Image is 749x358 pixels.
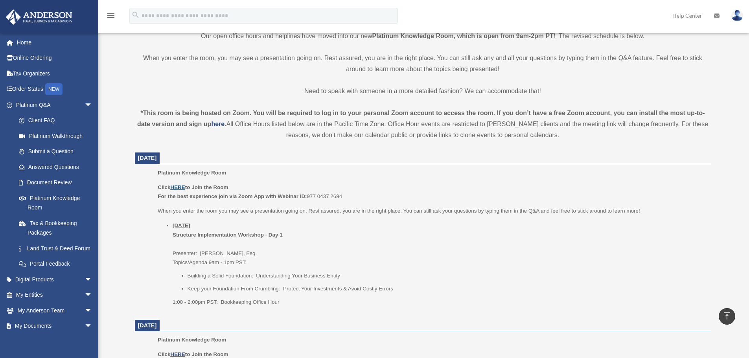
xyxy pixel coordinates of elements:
[6,287,104,303] a: My Entitiesarrow_drop_down
[170,351,185,357] a: HERE
[11,144,104,160] a: Submit a Question
[225,121,226,127] strong: .
[188,271,705,281] li: Building a Solid Foundation: Understanding Your Business Entity
[170,184,185,190] a: HERE
[131,11,140,19] i: search
[138,322,157,329] span: [DATE]
[173,222,190,228] u: [DATE]
[135,108,711,141] div: All Office Hours listed below are in the Pacific Time Zone. Office Hour events are restricted to ...
[11,256,104,272] a: Portal Feedback
[138,155,157,161] span: [DATE]
[158,170,226,176] span: Platinum Knowledge Room
[719,308,735,325] a: vertical_align_top
[85,318,100,334] span: arrow_drop_down
[45,83,63,95] div: NEW
[6,303,104,318] a: My Anderson Teamarrow_drop_down
[6,50,104,66] a: Online Ordering
[135,86,711,97] p: Need to speak with someone in a more detailed fashion? We can accommodate that!
[85,303,100,319] span: arrow_drop_down
[158,337,226,343] span: Platinum Knowledge Room
[173,232,283,238] b: Structure Implementation Workshop - Day 1
[11,128,104,144] a: Platinum Walkthrough
[173,297,705,307] p: 1:00 - 2:00pm PST: Bookkeeping Office Hour
[6,97,104,113] a: Platinum Q&Aarrow_drop_down
[135,31,711,42] p: Our open office hours and helplines have moved into our new ! The revised schedule is below.
[211,121,225,127] a: here
[4,9,75,25] img: Anderson Advisors Platinum Portal
[11,113,104,129] a: Client FAQ
[372,33,554,39] strong: Platinum Knowledge Room, which is open from 9am-2pm PT
[173,221,705,307] li: Presenter: [PERSON_NAME], Esq. Topics/Agenda 9am - 1pm PST:
[158,183,705,201] p: 977 0437 2694
[722,311,732,321] i: vertical_align_top
[137,110,705,127] strong: *This room is being hosted on Zoom. You will be required to log in to your personal Zoom account ...
[6,318,104,334] a: My Documentsarrow_drop_down
[85,287,100,303] span: arrow_drop_down
[158,184,228,190] b: Click to Join the Room
[158,193,307,199] b: For the best experience join via Zoom App with Webinar ID:
[6,66,104,81] a: Tax Organizers
[6,272,104,287] a: Digital Productsarrow_drop_down
[106,14,116,20] a: menu
[11,175,104,191] a: Document Review
[11,159,104,175] a: Answered Questions
[158,206,705,216] p: When you enter the room you may see a presentation going on. Rest assured, you are in the right p...
[11,241,104,256] a: Land Trust & Deed Forum
[85,97,100,113] span: arrow_drop_down
[11,190,100,215] a: Platinum Knowledge Room
[188,284,705,294] li: Keep your Foundation From Crumbling: Protect Your Investments & Avoid Costly Errors
[106,11,116,20] i: menu
[158,351,228,357] b: Click to Join the Room
[6,81,104,97] a: Order StatusNEW
[135,53,711,75] p: When you enter the room, you may see a presentation going on. Rest assured, you are in the right ...
[731,10,743,21] img: User Pic
[85,272,100,288] span: arrow_drop_down
[6,35,104,50] a: Home
[11,215,104,241] a: Tax & Bookkeeping Packages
